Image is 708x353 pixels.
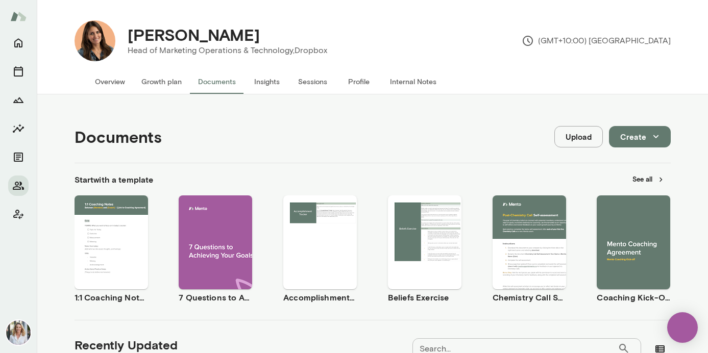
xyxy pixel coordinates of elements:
[336,69,382,94] button: Profile
[128,44,327,57] p: Head of Marketing Operations & Technology, Dropbox
[75,337,178,353] h5: Recently Updated
[8,33,29,53] button: Home
[190,69,244,94] button: Documents
[493,291,566,304] h6: Chemistry Call Self-Assessment [Coaches only]
[6,320,31,345] img: Jennifer Palazzo
[8,118,29,139] button: Insights
[10,7,27,26] img: Mento
[290,69,336,94] button: Sessions
[75,291,148,304] h6: 1:1 Coaching Notes
[75,127,162,146] h4: Documents
[388,291,461,304] h6: Beliefs Exercise
[87,69,133,94] button: Overview
[8,204,29,224] button: Client app
[8,61,29,82] button: Sessions
[626,171,671,187] button: See all
[522,35,671,47] p: (GMT+10:00) [GEOGRAPHIC_DATA]
[128,25,260,44] h4: [PERSON_NAME]
[75,20,115,61] img: Bruna Diehl
[75,173,154,186] h6: Start with a template
[554,126,603,147] button: Upload
[597,291,670,304] h6: Coaching Kick-Off | Coaching Agreement
[8,175,29,196] button: Members
[179,291,252,304] h6: 7 Questions to Achieving Your Goals
[609,126,671,147] button: Create
[133,69,190,94] button: Growth plan
[8,90,29,110] button: Growth Plan
[8,147,29,167] button: Documents
[244,69,290,94] button: Insights
[283,291,357,304] h6: Accomplishment Tracker
[382,69,445,94] button: Internal Notes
